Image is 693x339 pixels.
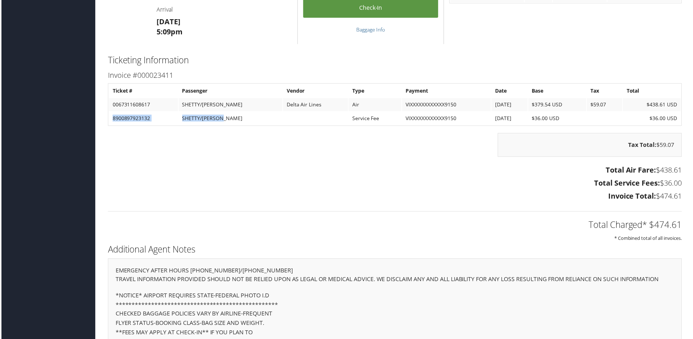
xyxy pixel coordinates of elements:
[107,244,683,257] h2: Additional Agent Notes
[156,27,182,37] strong: 5:09pm
[349,98,402,111] td: Air
[178,85,282,98] th: Passenger
[595,179,661,188] strong: Total Service Fees:
[107,166,683,176] h3: $438.61
[498,134,683,157] div: $59.07
[156,17,180,26] strong: [DATE]
[609,192,657,202] strong: Invoice Total:
[108,85,177,98] th: Ticket #
[115,276,676,285] p: TRAVEL INFORMATION PROVIDED SHOULD NOT BE RELIED UPON AS LEGAL OR MEDICAL ADVICE. WE DISCLAIM ANY...
[529,85,587,98] th: Base
[402,98,491,111] td: VIXXXXXXXXXXXX9150
[492,98,528,111] td: [DATE]
[107,192,683,202] h3: $474.61
[156,5,292,13] h4: Arrival
[607,166,657,175] strong: Total Air Fare:
[402,85,491,98] th: Payment
[108,112,177,125] td: 8900897923132
[107,71,683,81] h3: Invoice #000023411
[624,85,682,98] th: Total
[588,98,623,111] td: $59.07
[356,26,385,33] a: Baggage Info
[178,112,282,125] td: SHETTY/[PERSON_NAME]
[615,236,683,242] small: * Combined total of all invoices.
[283,85,348,98] th: Vendor
[107,219,683,232] h2: Total Charged* $474.61
[402,112,491,125] td: VIXXXXXXXXXXXX9150
[624,98,682,111] td: $438.61 USD
[529,112,587,125] td: $36.00 USD
[108,98,177,111] td: 0067311608617
[107,54,683,67] h2: Ticketing Information
[283,98,348,111] td: Delta Air Lines
[349,112,402,125] td: Service Fee
[492,85,528,98] th: Date
[624,112,682,125] td: $36.00 USD
[529,98,587,111] td: $379.54 USD
[349,85,402,98] th: Type
[107,179,683,189] h3: $36.00
[630,141,658,149] strong: Tax Total:
[178,98,282,111] td: SHETTY/[PERSON_NAME]
[588,85,623,98] th: Tax
[492,112,528,125] td: [DATE]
